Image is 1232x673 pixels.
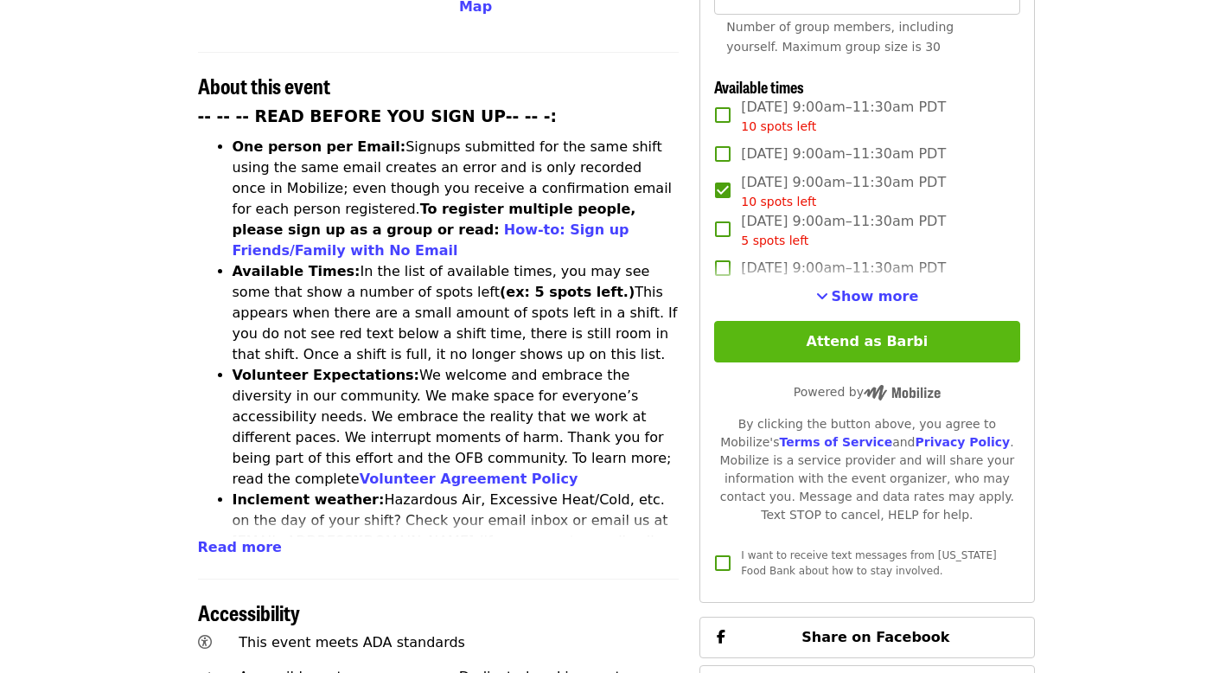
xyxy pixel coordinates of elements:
span: Read more [198,539,282,555]
span: Accessibility [198,597,300,627]
span: Powered by [794,385,941,399]
span: Number of group members, including yourself. Maximum group size is 30 [726,20,954,54]
i: universal-access icon [198,634,212,651]
button: Attend as Barbi [714,321,1019,362]
span: [DATE] 9:00am–11:30am PDT [741,258,946,279]
a: How-to: Sign up Friends/Family with No Email [233,221,629,259]
span: 10 spots left [741,195,816,208]
strong: Inclement weather: [233,491,385,508]
div: By clicking the button above, you agree to Mobilize's and . Mobilize is a service provider and wi... [714,415,1019,524]
span: [DATE] 9:00am–11:30am PDT [741,172,946,211]
span: [DATE] 9:00am–11:30am PDT [741,97,946,136]
img: Powered by Mobilize [864,385,941,401]
span: About this event [198,70,330,100]
a: Privacy Policy [915,435,1010,449]
strong: -- -- -- READ BEFORE YOU SIGN UP-- -- -: [198,107,558,125]
strong: One person per Email: [233,138,406,155]
a: Volunteer Agreement Policy [360,471,578,487]
span: Show more [832,288,919,304]
span: Share on Facebook [801,629,949,645]
span: 5 spots left [741,234,808,247]
button: Read more [198,537,282,558]
a: Terms of Service [779,435,892,449]
strong: Volunteer Expectations: [233,367,420,383]
li: Signups submitted for the same shift using the same email creates an error and is only recorded o... [233,137,680,261]
span: Available times [714,75,804,98]
strong: To register multiple people, please sign up as a group or read: [233,201,636,238]
span: 10 spots left [741,119,816,133]
button: Share on Facebook [699,617,1034,658]
button: See more timeslots [816,286,919,307]
li: Hazardous Air, Excessive Heat/Cold, etc. on the day of your shift? Check your email inbox or emai... [233,490,680,593]
strong: Available Times: [233,263,361,279]
strong: (ex: 5 spots left.) [500,284,635,300]
span: I want to receive text messages from [US_STATE] Food Bank about how to stay involved. [741,549,996,577]
span: [DATE] 9:00am–11:30am PDT [741,211,946,250]
span: This event meets ADA standards [239,634,465,651]
li: In the list of available times, you may see some that show a number of spots left This appears wh... [233,261,680,365]
span: [DATE] 9:00am–11:30am PDT [741,144,946,164]
li: We welcome and embrace the diversity in our community. We make space for everyone’s accessibility... [233,365,680,490]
